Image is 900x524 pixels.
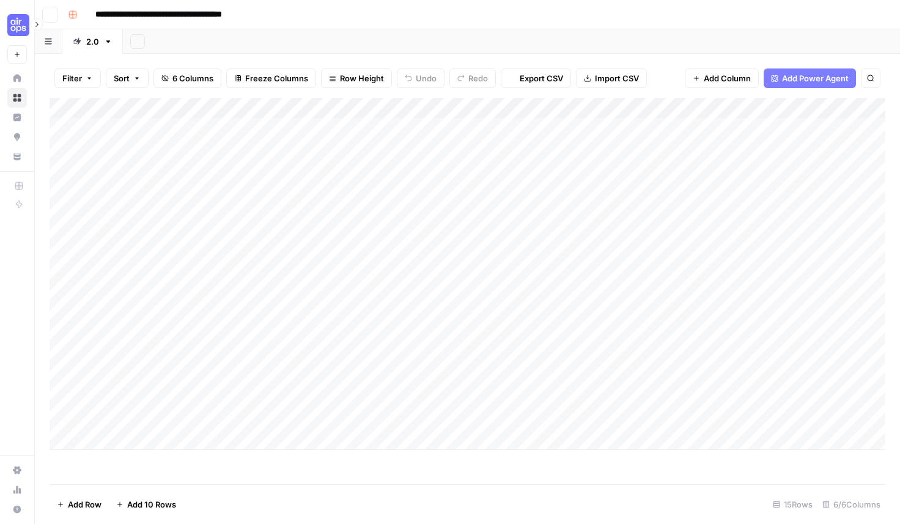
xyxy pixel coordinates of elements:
span: Redo [468,72,488,84]
button: Add Column [685,68,759,88]
button: Filter [54,68,101,88]
button: Sort [106,68,149,88]
div: 15 Rows [768,495,817,514]
button: Help + Support [7,500,27,519]
span: Add Power Agent [782,72,849,84]
button: Add Row [50,495,109,514]
a: Home [7,68,27,88]
span: Row Height [340,72,384,84]
button: Add 10 Rows [109,495,183,514]
a: Browse [7,88,27,108]
a: Your Data [7,147,27,166]
span: Freeze Columns [245,72,308,84]
button: Workspace: September Cohort [7,10,27,40]
button: Add Power Agent [764,68,856,88]
span: Import CSV [595,72,639,84]
span: Filter [62,72,82,84]
a: 2.0 [62,29,123,54]
div: 6/6 Columns [817,495,885,514]
button: Redo [449,68,496,88]
button: Undo [397,68,444,88]
a: Opportunities [7,127,27,147]
span: Add Column [704,72,751,84]
img: September Cohort Logo [7,14,29,36]
span: Sort [114,72,130,84]
button: Freeze Columns [226,68,316,88]
button: 6 Columns [153,68,221,88]
span: Add Row [68,498,101,511]
div: 2.0 [86,35,99,48]
a: Settings [7,460,27,480]
button: Import CSV [576,68,647,88]
button: Row Height [321,68,392,88]
span: Export CSV [520,72,563,84]
span: Undo [416,72,437,84]
span: Add 10 Rows [127,498,176,511]
a: Insights [7,108,27,127]
a: Usage [7,480,27,500]
button: Export CSV [501,68,571,88]
span: 6 Columns [172,72,213,84]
